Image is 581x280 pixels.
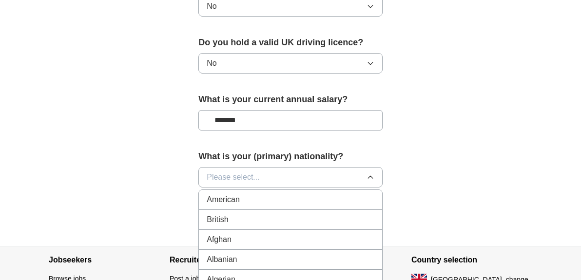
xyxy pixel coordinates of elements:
[207,171,260,183] span: Please select...
[198,150,383,163] label: What is your (primary) nationality?
[207,214,228,225] span: British
[198,93,383,106] label: What is your current annual salary?
[198,36,383,49] label: Do you hold a valid UK driving licence?
[198,167,383,187] button: Please select...
[207,57,216,69] span: No
[207,234,232,245] span: Afghan
[411,246,532,274] h4: Country selection
[198,53,383,74] button: No
[207,254,237,265] span: Albanian
[207,194,240,205] span: American
[207,0,216,12] span: No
